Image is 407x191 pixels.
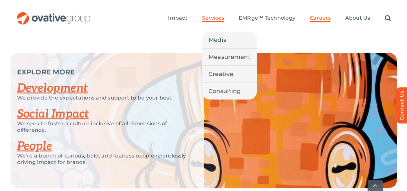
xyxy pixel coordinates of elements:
a: About Us [345,15,370,22]
span: Careers [310,15,331,21]
span: Media [208,35,227,44]
a: Media [202,32,257,48]
a: EMRge™ Technology [239,15,295,22]
span: Measurement [208,53,250,62]
span: Creative [208,70,233,79]
p: We seek to foster a culture inclusive of all dimensions of difference. [17,120,188,133]
span: Services [202,15,224,21]
nav: Menu [168,8,391,29]
span: Consulting [208,87,241,96]
span: Impact [168,15,187,21]
a: OG_Full_horizontal_RGB [16,11,91,17]
a: Measurement [202,49,257,65]
span: EMRge™ Technology [239,15,295,21]
a: Careers [310,15,331,22]
p: We’re a bunch of curious, bold, and fearless people relentlessly driving impact for brands. [17,153,188,166]
a: Social Impact [17,107,89,121]
span: About Us [345,15,370,21]
p: EXPLORE MORE [17,69,188,75]
a: Services [202,15,224,22]
a: Development [17,81,88,95]
a: Search [384,15,391,22]
a: Creative [202,66,257,82]
a: Impact [168,15,187,22]
a: Consulting [202,83,257,100]
p: We provide the expectations and support to be your best. [17,95,188,101]
a: People [17,139,52,153]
